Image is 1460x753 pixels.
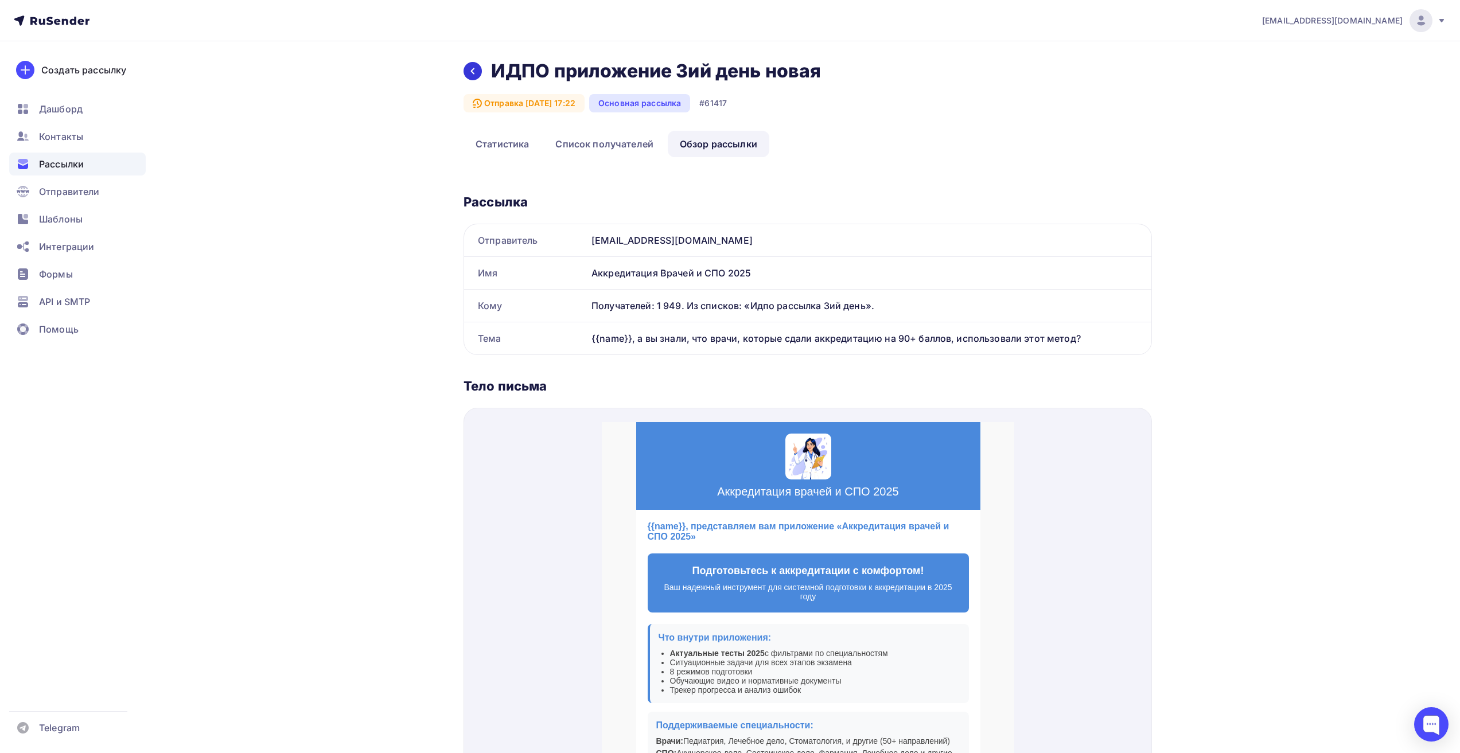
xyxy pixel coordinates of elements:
[41,63,126,77] div: Создать рассылку
[39,721,80,735] span: Telegram
[39,267,73,281] span: Формы
[151,474,260,497] a: Скачать в Play Market
[464,194,1152,210] div: Рассылка
[68,236,359,245] li: Ситуационные задачи для всех этапов экзамена
[57,143,356,155] h3: Подготовьтесь к аккредитации с комфортом!
[587,322,1151,354] div: {{name}}, а вы знали, что врачи, которые сдали аккредитацию на 90+ баллов, использовали этот метод?
[39,295,90,309] span: API и SMTP
[55,368,358,378] p: Выбирайте удобный способ для бесплатной установки!
[39,102,83,116] span: Дашборд
[57,583,137,592] strong: Начните подготовку
[57,569,367,579] li: из списка
[464,131,541,157] a: Статистика
[9,125,146,148] a: Контакты
[587,224,1151,256] div: [EMAIL_ADDRESS][DOMAIN_NAME]
[464,94,585,112] div: Отправка [DATE] 17:22
[68,245,359,254] li: 8 режимов подготовки
[46,99,367,120] h2: {{name}}, представляем вам приложение «Аккредитация врачей и СПО 2025»
[9,208,146,231] a: Шаблоны
[68,227,163,236] strong: Актуальные тесты 2025
[54,326,359,335] p: Акушерское дело, Сестринское дело, Фармация, Лечебное дело и другие
[668,131,769,157] a: Обзор рассылки
[587,257,1151,289] div: Аккредитация Врачей и СПО 2025
[43,63,370,76] h1: Аккредитация врачей и СПО 2025
[589,94,690,112] div: Основная рассылка
[39,157,84,171] span: Рассылки
[9,97,146,120] a: Дашборд
[39,322,79,336] span: Помощь
[1262,15,1403,26] span: [EMAIL_ADDRESS][DOMAIN_NAME]
[39,240,94,253] span: Интеграции
[54,314,359,323] p: Педиатрия, Лечебное дело, Стоматология, и другие (50+ направлений)
[39,130,83,143] span: Контакты
[464,224,587,256] div: Отправитель
[46,540,367,550] h3: Как начать подготовку?
[491,60,821,83] h2: ИДПО приложение 3ий день новая
[699,97,727,109] div: #61417
[54,298,359,309] h3: Поддерживаемые специальности:
[464,257,587,289] div: Имя
[155,420,258,443] a: Скачать в App Store
[57,210,359,221] h3: Что внутри приложения:
[464,378,1152,394] div: Тело письма
[54,314,82,323] strong: Врачи:
[46,401,367,412] h3: Скачать для iPhone
[543,131,665,157] a: Список получателей
[39,212,83,226] span: Шаблоны
[158,502,254,525] a: Скачать в RuStore
[57,556,145,565] strong: Скачайте приложение
[9,180,146,203] a: Отправители
[57,161,356,179] p: Ваш надежный инструмент для системной подготовки к аккредитации в 2025 году
[57,583,367,592] li: к аккредитации
[43,613,370,621] p: Приложение «Аккредитация врачей и СПО 2025»
[68,227,359,236] li: с фильтрами по специальностям
[57,556,367,565] li: (бесплатно)
[1262,9,1446,32] a: [EMAIL_ADDRESS][DOMAIN_NAME]
[464,322,587,354] div: Тема
[43,627,370,645] p: Это письмо пришло вам, так как вы подписаны на нашу рассылку. Если наши письма стали неактуальны,...
[39,185,100,198] span: Отправители
[46,455,367,465] h3: Скачать для Android
[591,299,1138,313] div: Получателей: 1 949. Из списков: «Идпо рассылка 3ий день».
[9,263,146,286] a: Формы
[57,569,184,579] strong: Выберите свою специальность
[9,153,146,175] a: Рассылки
[464,290,587,322] div: Кому
[68,254,359,263] li: Обучающие видео и нормативные документы
[184,11,229,57] img: MedExam
[68,263,359,272] li: Трекер прогресса и анализ ошибок
[54,326,75,335] strong: СПО:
